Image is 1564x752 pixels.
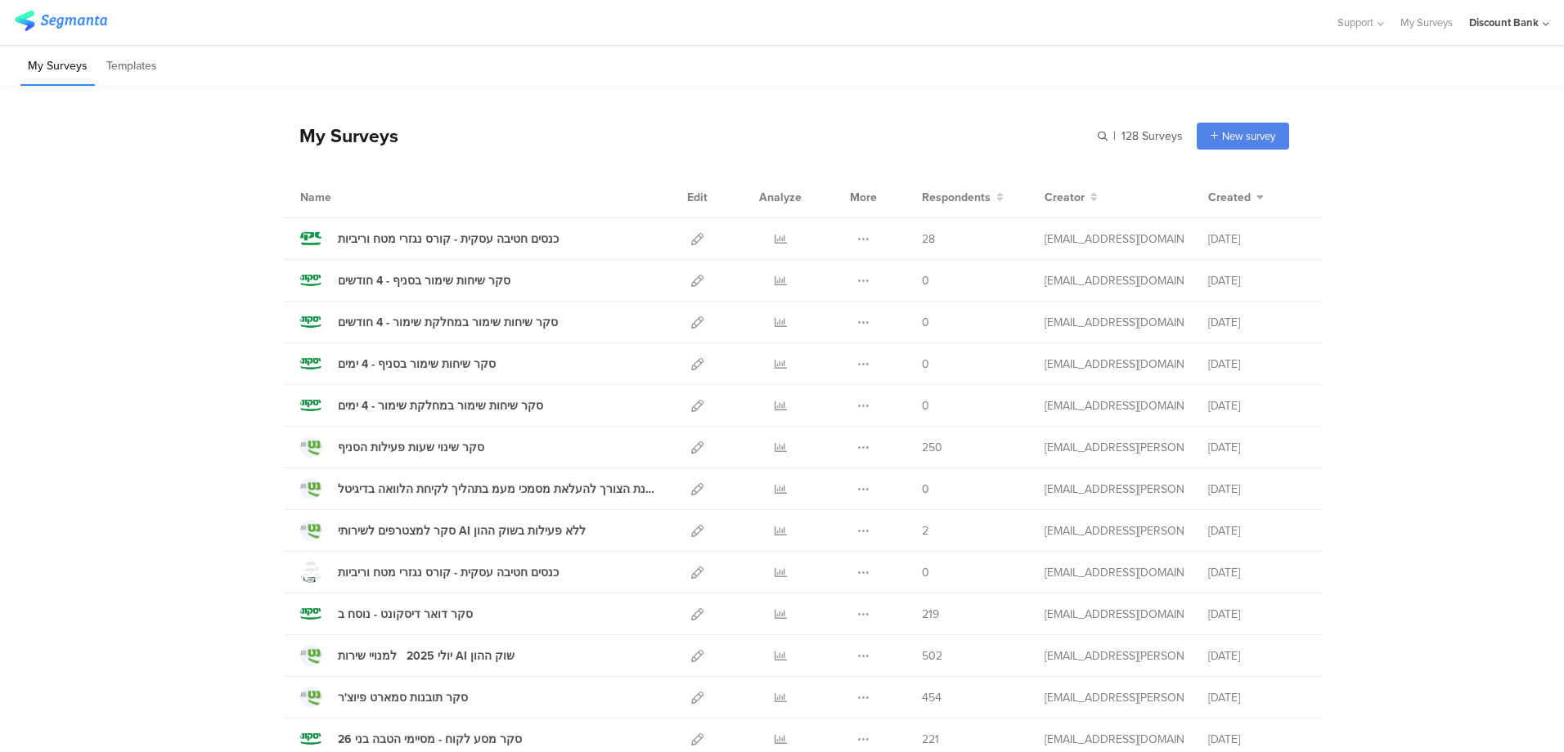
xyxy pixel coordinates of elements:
[756,177,805,217] div: Analyze
[1208,314,1306,331] div: [DATE]
[1045,606,1184,623] div: anat.gilad@dbank.co.il
[338,481,655,498] div: בחינת הצורך להעלאת מסמכי מעמ בתהליך לקיחת הלוואה בדיגיטל
[1208,689,1306,706] div: [DATE]
[1337,15,1373,30] span: Support
[1469,15,1539,30] div: Discount Bank
[338,606,473,623] div: סקר דואר דיסקונט - נוסח ב
[1208,564,1306,581] div: [DATE]
[338,522,586,539] div: סקר למצטרפים לשירותי AI ללא פעילות בשוק ההון
[15,11,107,31] img: segmanta logo
[680,177,715,217] div: Edit
[1208,231,1306,248] div: [DATE]
[1045,397,1184,414] div: anat.gilad@dbank.co.il
[922,689,942,706] span: 454
[338,314,558,331] div: סקר שיחות שימור במחלקת שימור - 4 חודשים
[1208,189,1264,206] button: Created
[283,122,398,150] div: My Surveys
[338,689,468,706] div: סקר תובנות סמארט פיוצ'ר
[300,603,473,624] a: סקר דואר דיסקונט - נוסח ב
[922,731,939,748] span: 221
[1121,128,1183,145] span: 128 Surveys
[1208,272,1306,289] div: [DATE]
[300,436,484,458] a: סקר שינוי שעות פעילות הסניף
[1045,731,1184,748] div: anat.gilad@dbank.co.il
[922,606,939,623] span: 219
[1045,314,1184,331] div: anat.gilad@dbank.co.il
[300,645,515,666] a: יולי 2025 למנויי שירות AI שוק ההון
[1045,189,1085,206] span: Creator
[20,47,95,86] li: My Surveys
[300,353,496,374] a: סקר שיחות שימור בסניף - 4 ימים
[922,481,929,498] span: 0
[1045,481,1184,498] div: hofit.refael@dbank.co.il
[300,687,468,708] a: סקר תובנות סמארט פיוצ'ר
[99,47,164,86] li: Templates
[1045,272,1184,289] div: anat.gilad@dbank.co.il
[338,564,559,581] div: כנסים חטיבה עסקית - קורס נגזרי מטח וריביות
[300,520,586,541] a: סקר למצטרפים לשירותי AI ללא פעילות בשוק ההון
[300,189,398,206] div: Name
[1045,439,1184,456] div: hofit.refael@dbank.co.il
[1045,189,1098,206] button: Creator
[1208,522,1306,539] div: [DATE]
[338,272,510,289] div: סקר שיחות שימור בסניף - 4 חודשים
[1208,647,1306,665] div: [DATE]
[300,478,655,499] a: בחינת הצורך להעלאת מסמכי מעמ בתהליך לקיחת הלוואה בדיגיטל
[1111,128,1118,145] span: |
[300,270,510,291] a: סקר שיחות שימור בסניף - 4 חודשים
[338,231,559,248] div: כנסים חטיבה עסקית - קורס נגזרי מטח וריביות
[1045,564,1184,581] div: anat.gilad@dbank.co.il
[922,522,928,539] span: 2
[922,314,929,331] span: 0
[922,231,935,248] span: 28
[1208,397,1306,414] div: [DATE]
[338,731,522,748] div: סקר מסע לקוח - מסיימי הטבה בני 26
[338,647,515,665] div: יולי 2025 למנויי שירות AI שוק ההון
[922,397,929,414] span: 0
[922,647,942,665] span: 502
[1045,356,1184,373] div: anat.gilad@dbank.co.il
[922,439,942,456] span: 250
[1045,689,1184,706] div: hofit.refael@dbank.co.il
[1045,647,1184,665] div: hofit.refael@dbank.co.il
[1208,189,1251,206] span: Created
[922,564,929,581] span: 0
[1208,606,1306,623] div: [DATE]
[1045,231,1184,248] div: anat.gilad@dbank.co.il
[922,272,929,289] span: 0
[300,395,543,416] a: סקר שיחות שימור במחלקת שימור - 4 ימים
[1208,439,1306,456] div: [DATE]
[338,356,496,373] div: סקר שיחות שימור בסניף - 4 ימים
[1222,128,1275,144] span: New survey
[300,728,522,750] a: סקר מסע לקוח - מסיימי הטבה בני 26
[300,311,558,333] a: סקר שיחות שימור במחלקת שימור - 4 חודשים
[1208,481,1306,498] div: [DATE]
[1208,731,1306,748] div: [DATE]
[922,189,991,206] span: Respondents
[846,177,881,217] div: More
[338,439,484,456] div: סקר שינוי שעות פעילות הסניף
[922,356,929,373] span: 0
[300,228,559,249] a: כנסים חטיבה עסקית - קורס נגזרי מטח וריביות
[300,562,559,583] a: כנסים חטיבה עסקית - קורס נגזרי מטח וריביות
[922,189,1004,206] button: Respondents
[1045,522,1184,539] div: hofit.refael@dbank.co.il
[338,397,543,414] div: סקר שיחות שימור במחלקת שימור - 4 ימים
[1208,356,1306,373] div: [DATE]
